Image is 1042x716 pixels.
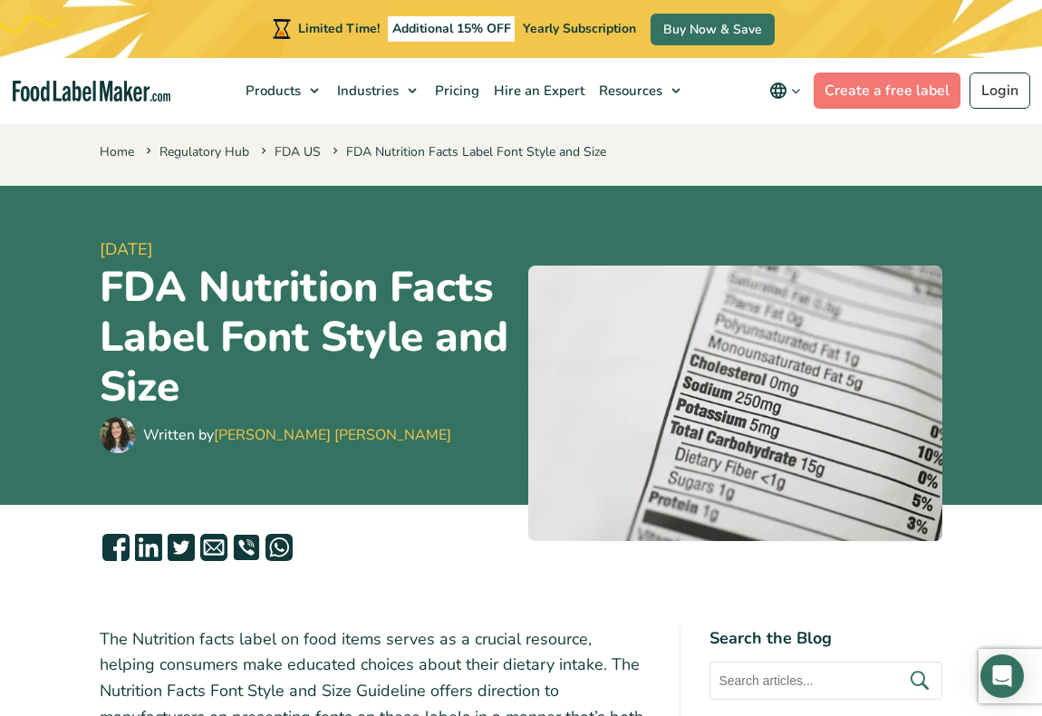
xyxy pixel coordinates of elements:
a: Products [236,58,328,123]
span: Hire an Expert [488,82,586,100]
a: Create a free label [814,73,960,109]
span: Resources [593,82,664,100]
a: FDA US [275,143,321,160]
span: Additional 15% OFF [388,16,516,42]
div: Open Intercom Messenger [980,654,1024,698]
span: Yearly Subscription [523,20,636,37]
img: Maria Abi Hanna - Food Label Maker [100,417,136,453]
span: Industries [332,82,400,100]
a: Industries [328,58,426,123]
div: Written by [143,424,451,446]
h1: FDA Nutrition Facts Label Font Style and Size [100,262,514,412]
span: FDA Nutrition Facts Label Font Style and Size [329,143,606,160]
input: Search articles... [709,662,942,700]
h4: Search the Blog [709,626,942,651]
a: Pricing [426,58,485,123]
a: [PERSON_NAME] [PERSON_NAME] [214,425,451,445]
a: Hire an Expert [485,58,590,123]
a: Home [100,143,134,160]
a: Regulatory Hub [159,143,249,160]
a: Buy Now & Save [651,14,775,45]
span: [DATE] [100,237,514,262]
span: Pricing [429,82,481,100]
a: Login [970,73,1030,109]
span: Products [240,82,303,100]
span: Limited Time! [298,20,380,37]
a: Resources [590,58,690,123]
